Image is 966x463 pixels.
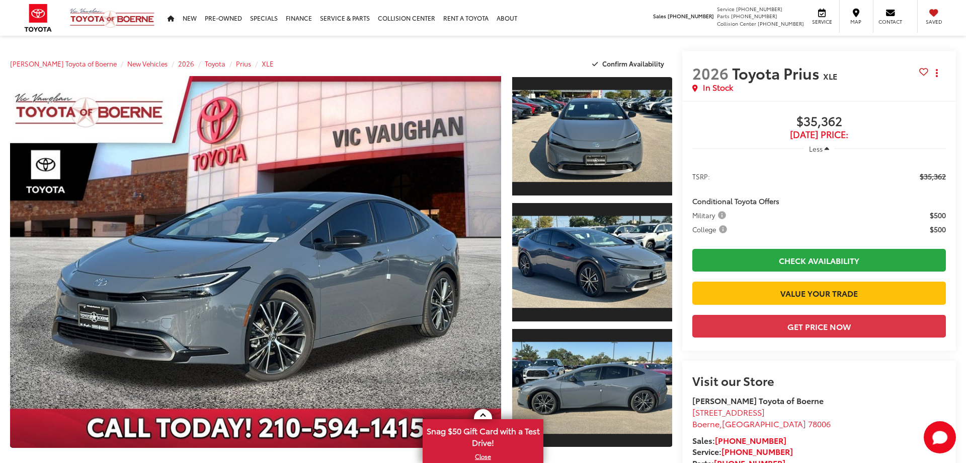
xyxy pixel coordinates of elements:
span: [PHONE_NUMBER] [731,12,777,20]
span: Sales [653,12,666,20]
a: Expand Photo 0 [10,76,501,448]
a: Expand Photo 3 [512,328,672,448]
button: Actions [928,64,946,82]
a: Expand Photo 2 [512,202,672,322]
span: [PHONE_NUMBER] [736,5,782,13]
button: College [692,224,731,234]
span: $35,362 [920,171,946,181]
button: Less [804,140,834,158]
span: Contact [878,18,902,25]
a: 2026 [178,59,194,68]
span: [PHONE_NUMBER] [668,12,714,20]
span: [DATE] Price: [692,129,946,140]
a: [PHONE_NUMBER] [715,434,786,446]
a: [PHONE_NUMBER] [721,445,793,457]
a: Expand Photo 1 [512,76,672,196]
span: Toyota Prius [732,62,823,84]
a: New Vehicles [127,59,168,68]
a: Prius [236,59,251,68]
img: 2026 Toyota Prius XLE [510,90,674,182]
span: 2026 [692,62,729,84]
span: Service [717,5,735,13]
span: Map [845,18,867,25]
span: $500 [930,210,946,220]
span: Service [811,18,833,25]
span: dropdown dots [936,69,938,77]
span: [GEOGRAPHIC_DATA] [722,418,806,429]
span: Saved [923,18,945,25]
button: Confirm Availability [587,55,673,73]
a: [PERSON_NAME] Toyota of Boerne [10,59,117,68]
img: Vic Vaughan Toyota of Boerne [69,8,155,28]
span: $35,362 [692,114,946,129]
img: 2026 Toyota Prius XLE [510,342,674,434]
h2: Visit our Store [692,374,946,387]
span: XLE [823,70,837,82]
span: Boerne [692,418,719,429]
span: , [692,418,831,429]
a: Check Availability [692,249,946,272]
button: Get Price Now [692,315,946,338]
span: [STREET_ADDRESS] [692,406,765,418]
span: Parts [717,12,730,20]
img: 2026 Toyota Prius XLE [5,74,506,450]
span: TSRP: [692,171,710,181]
span: $500 [930,224,946,234]
strong: [PERSON_NAME] Toyota of Boerne [692,394,824,406]
span: 78006 [808,418,831,429]
span: Conditional Toyota Offers [692,196,779,206]
button: Military [692,210,730,220]
span: Snag $50 Gift Card with a Test Drive! [424,420,542,451]
svg: Start Chat [924,421,956,453]
a: XLE [262,59,274,68]
span: Military [692,210,728,220]
img: 2026 Toyota Prius XLE [510,216,674,308]
span: In Stock [703,82,733,93]
span: Less [809,144,823,153]
a: Toyota [205,59,225,68]
a: Value Your Trade [692,282,946,304]
span: Collision Center [717,20,756,27]
button: Toggle Chat Window [924,421,956,453]
span: Confirm Availability [602,59,664,68]
strong: Service: [692,445,793,457]
span: College [692,224,729,234]
strong: Sales: [692,434,786,446]
span: [PHONE_NUMBER] [758,20,804,27]
a: [STREET_ADDRESS] Boerne,[GEOGRAPHIC_DATA] 78006 [692,406,831,429]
